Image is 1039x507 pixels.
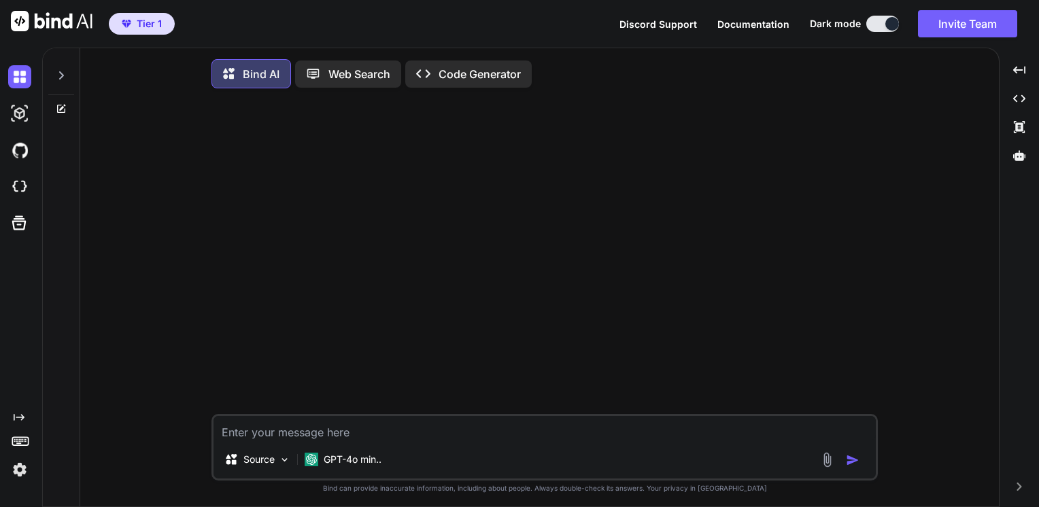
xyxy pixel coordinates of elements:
[439,66,521,82] p: Code Generator
[11,11,92,31] img: Bind AI
[137,17,162,31] span: Tier 1
[324,453,381,466] p: GPT-4o min..
[810,17,861,31] span: Dark mode
[8,65,31,88] img: darkChat
[8,458,31,481] img: settings
[279,454,290,466] img: Pick Models
[918,10,1017,37] button: Invite Team
[619,17,697,31] button: Discord Support
[8,102,31,125] img: darkAi-studio
[328,66,390,82] p: Web Search
[717,18,789,30] span: Documentation
[819,452,835,468] img: attachment
[8,175,31,198] img: cloudideIcon
[8,139,31,162] img: githubDark
[619,18,697,30] span: Discord Support
[243,453,275,466] p: Source
[122,20,131,28] img: premium
[846,453,859,467] img: icon
[717,17,789,31] button: Documentation
[109,13,175,35] button: premiumTier 1
[211,483,878,493] p: Bind can provide inaccurate information, including about people. Always double-check its answers....
[305,453,318,466] img: GPT-4o mini
[243,66,279,82] p: Bind AI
